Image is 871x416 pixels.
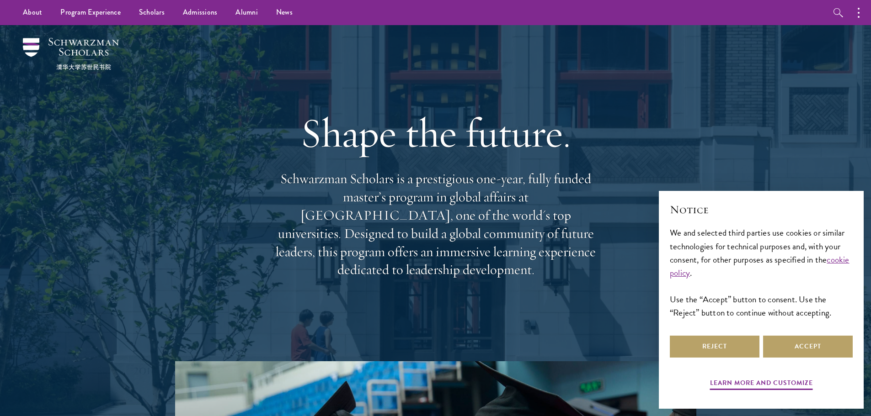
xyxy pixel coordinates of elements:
[670,336,759,358] button: Reject
[23,38,119,70] img: Schwarzman Scholars
[271,107,600,158] h1: Shape the future.
[763,336,853,358] button: Accept
[670,226,853,319] div: We and selected third parties use cookies or similar technologies for technical purposes and, wit...
[271,170,600,279] p: Schwarzman Scholars is a prestigious one-year, fully funded master’s program in global affairs at...
[670,202,853,217] h2: Notice
[710,377,813,391] button: Learn more and customize
[670,253,850,279] a: cookie policy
